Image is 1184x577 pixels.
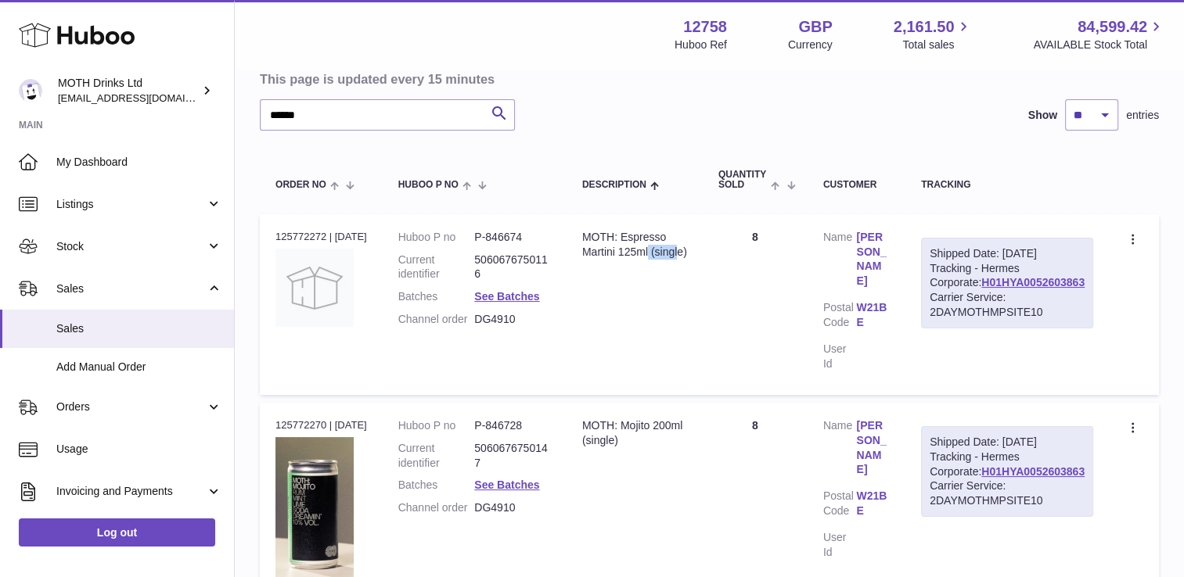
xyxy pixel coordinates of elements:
[275,180,326,190] span: Order No
[398,478,475,493] dt: Batches
[798,16,832,38] strong: GBP
[56,400,206,414] span: Orders
[930,246,1085,261] div: Shipped Date: [DATE]
[56,281,206,296] span: Sales
[856,230,890,289] a: [PERSON_NAME]
[474,478,539,491] a: See Batches
[474,290,539,303] a: See Batches
[58,76,199,106] div: MOTH Drinks Ltd
[981,276,1085,288] a: H01HYA0052603863
[823,418,857,482] dt: Name
[1033,16,1165,52] a: 84,599.42 AVAILABLE Stock Total
[683,16,727,38] strong: 12758
[398,289,475,304] dt: Batches
[718,170,768,190] span: Quantity Sold
[675,38,727,52] div: Huboo Ref
[398,500,475,515] dt: Channel order
[930,478,1085,508] div: Carrier Service: 2DAYMOTHMPSITE10
[921,238,1093,328] div: Tracking - Hermes Corporate:
[474,253,551,282] dd: 5060676750116
[56,484,206,499] span: Invoicing and Payments
[474,418,551,433] dd: P-846728
[474,312,551,327] dd: DG4910
[902,38,972,52] span: Total sales
[260,70,1155,88] h3: This page is updated every 15 minutes
[56,321,222,336] span: Sales
[275,249,354,327] img: no-photo.jpg
[823,180,890,190] div: Customer
[398,253,475,282] dt: Current identifier
[56,155,222,170] span: My Dashboard
[582,418,687,448] div: MOTH: Mojito 200ml (single)
[398,180,459,190] span: Huboo P no
[823,230,857,293] dt: Name
[56,197,206,212] span: Listings
[1033,38,1165,52] span: AVAILABLE Stock Total
[930,435,1085,450] div: Shipped Date: [DATE]
[1126,108,1159,123] span: entries
[856,418,890,478] a: [PERSON_NAME]
[823,342,857,371] dt: User Id
[474,441,551,471] dd: 5060676750147
[894,16,973,52] a: 2,161.50 Total sales
[19,518,215,547] a: Log out
[930,290,1085,320] div: Carrier Service: 2DAYMOTHMPSITE10
[398,230,475,245] dt: Huboo P no
[703,214,808,395] td: 8
[921,180,1093,190] div: Tracking
[398,312,475,327] dt: Channel order
[1028,108,1057,123] label: Show
[582,230,687,260] div: MOTH: Espresso Martini 125ml (single)
[856,300,890,330] a: W21BE
[474,230,551,245] dd: P-846674
[398,418,475,433] dt: Huboo P no
[398,441,475,471] dt: Current identifier
[788,38,833,52] div: Currency
[56,442,222,457] span: Usage
[856,489,890,518] a: W21BE
[981,465,1085,478] a: H01HYA0052603863
[823,530,857,560] dt: User Id
[56,239,206,254] span: Stock
[894,16,955,38] span: 2,161.50
[582,180,646,190] span: Description
[474,500,551,515] dd: DG4910
[56,360,222,375] span: Add Manual Order
[275,418,367,432] div: 125772270 | [DATE]
[823,489,857,522] dt: Postal Code
[921,426,1093,517] div: Tracking - Hermes Corporate:
[1078,16,1147,38] span: 84,599.42
[58,91,230,104] span: [EMAIL_ADDRESS][DOMAIN_NAME]
[823,300,857,334] dt: Postal Code
[19,79,42,102] img: internalAdmin-12758@internal.huboo.com
[275,230,367,244] div: 125772272 | [DATE]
